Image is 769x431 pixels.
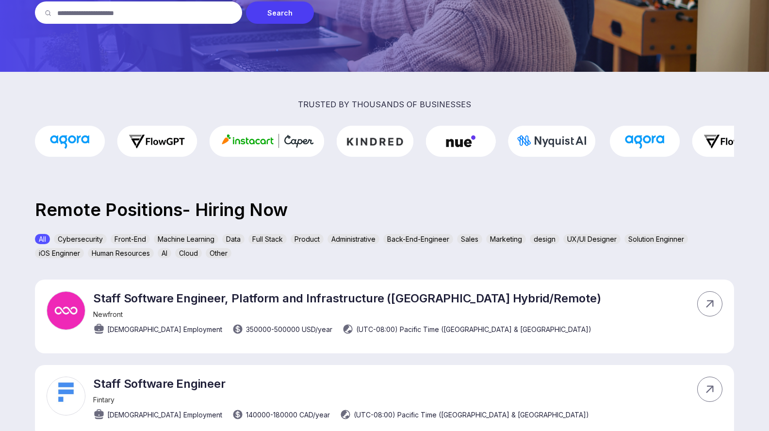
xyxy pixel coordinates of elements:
[154,234,218,244] div: Machine Learning
[111,234,150,244] div: Front-End
[383,234,453,244] div: Back-End-Engineer
[158,248,171,258] div: AI
[107,324,222,334] span: [DEMOGRAPHIC_DATA] Employment
[93,291,601,305] p: Staff Software Engineer, Platform and Infrastructure ([GEOGRAPHIC_DATA] Hybrid/Remote)
[563,234,621,244] div: UX/UI Designer
[327,234,379,244] div: Administrative
[530,234,559,244] div: design
[246,1,314,24] div: Search
[93,377,589,391] p: Staff Software Engineer
[624,234,688,244] div: Solution Enginner
[354,410,589,420] span: (UTC-08:00) Pacific Time ([GEOGRAPHIC_DATA] & [GEOGRAPHIC_DATA])
[486,234,526,244] div: Marketing
[356,324,591,334] span: (UTC-08:00) Pacific Time ([GEOGRAPHIC_DATA] & [GEOGRAPHIC_DATA])
[248,234,287,244] div: Full Stack
[246,324,332,334] span: 350000 - 500000 USD /year
[175,248,202,258] div: Cloud
[246,410,330,420] span: 140000 - 180000 CAD /year
[93,310,123,318] span: Newfront
[54,234,107,244] div: Cybersecurity
[93,396,115,404] span: Fintary
[107,410,222,420] span: [DEMOGRAPHIC_DATA] Employment
[457,234,482,244] div: Sales
[35,248,84,258] div: iOS Enginner
[35,234,50,244] div: All
[88,248,154,258] div: Human Resources
[291,234,324,244] div: Product
[206,248,231,258] div: Other
[222,234,245,244] div: Data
